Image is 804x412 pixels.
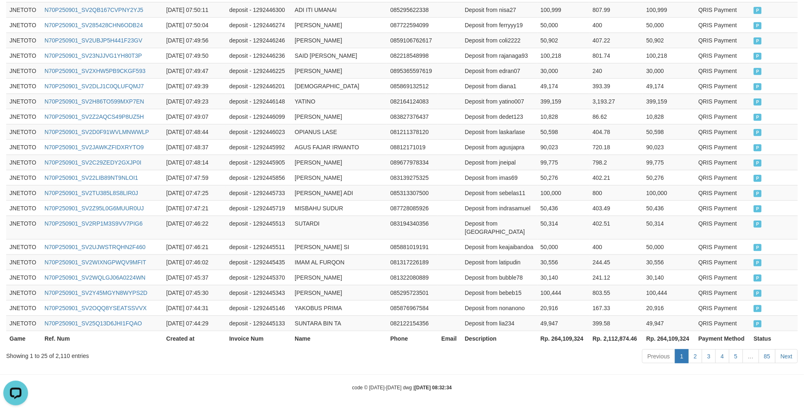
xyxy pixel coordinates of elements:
[754,53,762,60] span: PAID
[45,144,144,151] a: N70P250901_SV2JAWKZFIDXRYTO9
[589,63,643,78] td: 240
[163,315,226,331] td: [DATE] 07:44:29
[352,385,452,391] small: code © [DATE]-[DATE] dwg |
[754,144,762,151] span: PAID
[163,331,226,346] th: Created at
[589,200,643,216] td: 403.49
[387,48,438,63] td: 082218548998
[6,331,41,346] th: Game
[589,124,643,139] td: 404.78
[643,124,695,139] td: 50,598
[163,2,226,17] td: [DATE] 07:50:11
[226,17,291,33] td: deposit - 1292446274
[6,109,41,124] td: JNETOTO
[675,349,689,363] a: 1
[643,17,695,33] td: 50,000
[291,2,387,17] td: ADI ITI UMANAI
[462,185,537,200] td: Deposit from sebelas11
[695,270,750,285] td: QRIS Payment
[45,52,142,59] a: N70P250901_SV23NJJVG1YH80T3P
[462,33,537,48] td: Deposit from coli2222
[226,200,291,216] td: deposit - 1292445719
[387,94,438,109] td: 082164124083
[291,285,387,300] td: [PERSON_NAME]
[589,216,643,239] td: 402.51
[6,94,41,109] td: JNETOTO
[226,331,291,346] th: Invoice Num
[45,159,141,166] a: N70P250901_SV2C29ZEDY2GXJP0I
[695,315,750,331] td: QRIS Payment
[6,300,41,315] td: JNETOTO
[462,216,537,239] td: Deposit from [GEOGRAPHIC_DATA]
[163,109,226,124] td: [DATE] 07:49:07
[226,155,291,170] td: deposit - 1292445905
[387,216,438,239] td: 083194340356
[163,254,226,270] td: [DATE] 07:46:02
[695,200,750,216] td: QRIS Payment
[6,254,41,270] td: JNETOTO
[643,331,695,346] th: Rp. 264,109,324
[226,315,291,331] td: deposit - 1292445133
[387,331,438,346] th: Phone
[226,139,291,155] td: deposit - 1292445992
[462,48,537,63] td: Deposit from rajanaga93
[695,331,750,346] th: Payment Method
[163,33,226,48] td: [DATE] 07:49:56
[387,285,438,300] td: 085295723501
[415,385,452,391] strong: [DATE] 08:32:34
[754,259,762,266] span: PAID
[688,349,702,363] a: 2
[45,113,144,120] a: N70P250901_SV2Z2AQCS49P8UZ5H
[643,185,695,200] td: 100,000
[226,63,291,78] td: deposit - 1292446225
[438,331,462,346] th: Email
[643,216,695,239] td: 50,314
[695,239,750,254] td: QRIS Payment
[462,300,537,315] td: Deposit from nonanono
[643,170,695,185] td: 50,276
[462,109,537,124] td: Deposit from dedet123
[387,109,438,124] td: 083827376437
[41,331,163,346] th: Ref. Num
[6,200,41,216] td: JNETOTO
[226,300,291,315] td: deposit - 1292445146
[291,124,387,139] td: OPIANUS LASE
[537,170,589,185] td: 50,276
[537,109,589,124] td: 10,828
[226,170,291,185] td: deposit - 1292445856
[589,270,643,285] td: 241.12
[695,155,750,170] td: QRIS Payment
[537,78,589,94] td: 49,174
[163,300,226,315] td: [DATE] 07:44:31
[589,139,643,155] td: 720.18
[643,33,695,48] td: 50,902
[759,349,776,363] a: 85
[643,48,695,63] td: 100,218
[291,139,387,155] td: AGUS FAJAR IRWANTO
[754,320,762,327] span: PAID
[754,129,762,136] span: PAID
[462,285,537,300] td: Deposit from bebeb15
[537,63,589,78] td: 30,000
[462,17,537,33] td: Deposit from ferryyy19
[643,315,695,331] td: 49,947
[695,63,750,78] td: QRIS Payment
[163,124,226,139] td: [DATE] 07:48:44
[45,22,143,28] a: N70P250901_SV285428CHN6ODB24
[462,331,537,346] th: Description
[45,190,138,196] a: N70P250901_SV2TU385L8S8LIR0J
[589,170,643,185] td: 402.21
[6,33,41,48] td: JNETOTO
[462,63,537,78] td: Deposit from edran07
[45,244,145,250] a: N70P250901_SV2UJWSTRQHN2F460
[754,190,762,197] span: PAID
[291,300,387,315] td: YAKOBUS PRIMA
[291,254,387,270] td: IMAM AL FURQON
[6,78,41,94] td: JNETOTO
[695,139,750,155] td: QRIS Payment
[589,78,643,94] td: 393.39
[6,315,41,331] td: JNETOTO
[163,48,226,63] td: [DATE] 07:49:50
[643,139,695,155] td: 90,023
[387,33,438,48] td: 0859106762617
